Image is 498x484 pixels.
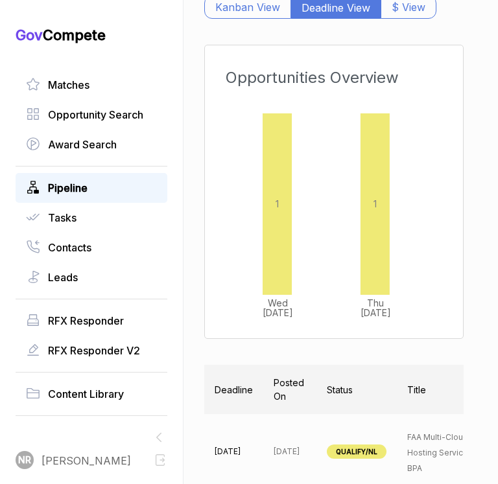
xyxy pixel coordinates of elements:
span: Pipeline [48,180,88,196]
span: Contacts [48,240,91,255]
tspan: Thu [367,297,384,308]
span: Content Library [48,386,124,402]
tspan: [DATE] [263,307,293,318]
h1: Compete [16,26,167,44]
a: Leads [26,270,157,285]
tspan: 1 [373,198,377,209]
a: Contacts [26,240,157,255]
span: QUALIFY/NL [327,444,386,459]
p: [DATE] [274,446,306,457]
th: Status [316,365,397,414]
a: Tasks [26,210,157,225]
span: NR [18,454,31,467]
th: Posted On [263,365,316,414]
span: RFX Responder V2 [48,343,140,358]
a: RFX Responder [26,313,157,328]
span: Opportunity Search [48,107,143,122]
h3: Opportunities Overview [226,66,436,89]
tspan: Wed [268,297,288,308]
span: RFX Responder [48,313,124,328]
a: Pipeline [26,180,157,196]
a: RFX Responder V2 [26,343,157,358]
span: Gov [16,27,43,43]
span: Tasks [48,210,77,225]
a: Content Library [26,386,157,402]
a: Opportunity Search [26,107,157,122]
tspan: [DATE] [361,307,391,318]
p: [DATE] [215,446,253,457]
span: Award Search [48,137,117,152]
th: Title [397,365,494,414]
a: Matches [26,77,157,93]
th: Deadline [204,365,263,414]
span: [PERSON_NAME] [41,453,131,468]
span: Leads [48,270,78,285]
a: Award Search [26,137,157,152]
span: Matches [48,77,89,93]
tspan: 1 [276,198,279,209]
span: FAA Multi-Cloud Hosting Services BPA [407,432,473,473]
